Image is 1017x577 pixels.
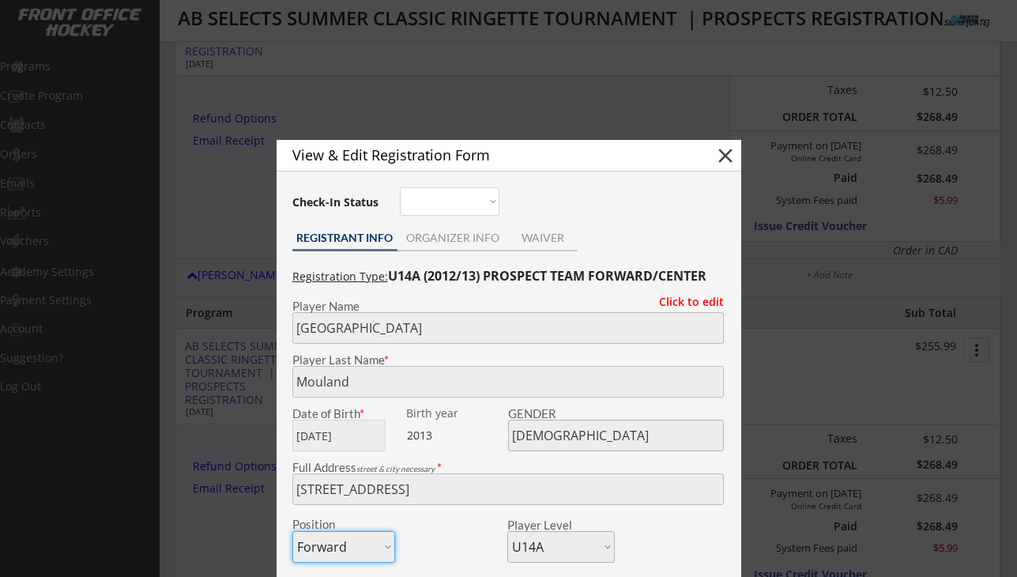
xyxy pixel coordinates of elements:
[397,232,509,243] div: ORGANIZER INFO
[388,267,706,285] strong: U14A (2012/13) PROSPECT TEAM FORWARD/CENTER
[292,232,397,243] div: REGISTRANT INFO
[647,296,724,307] div: Click to edit
[507,519,615,531] div: Player Level
[292,408,395,420] div: Date of Birth
[292,473,724,505] input: Street, City, Province/State
[292,354,724,366] div: Player Last Name
[714,144,737,168] button: close
[508,408,724,420] div: GENDER
[292,197,382,208] div: Check-In Status
[406,408,505,419] div: Birth year
[407,428,506,443] div: 2013
[406,408,505,420] div: We are transitioning the system to collect and store date of birth instead of just birth year to ...
[509,232,578,243] div: WAIVER
[292,519,374,530] div: Position
[292,269,388,284] u: Registration Type:
[356,464,435,473] em: street & city necessary
[292,462,724,473] div: Full Address
[292,148,686,162] div: View & Edit Registration Form
[292,300,724,312] div: Player Name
